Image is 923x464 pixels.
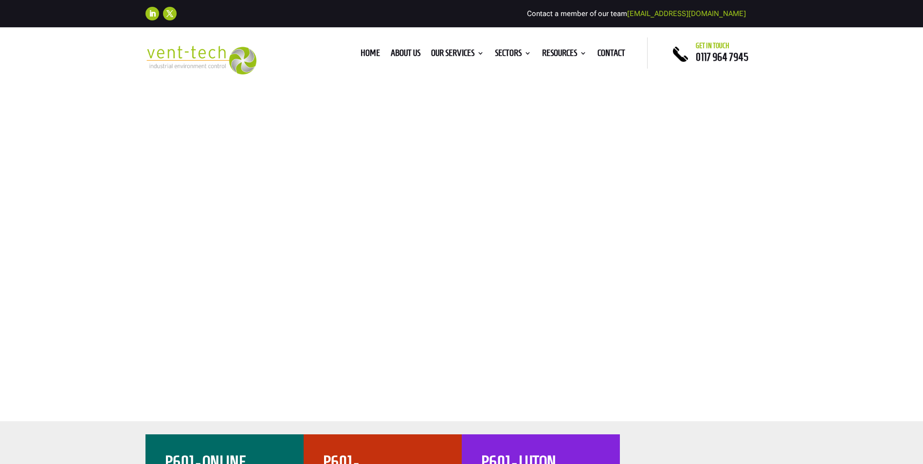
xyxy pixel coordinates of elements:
[696,51,748,63] a: 0117 964 7945
[627,9,746,18] a: [EMAIL_ADDRESS][DOMAIN_NAME]
[527,9,746,18] span: Contact a member of our team
[431,50,484,60] a: Our Services
[597,50,625,60] a: Contact
[163,7,177,20] a: Follow on X
[145,7,159,20] a: Follow on LinkedIn
[495,50,531,60] a: Sectors
[542,50,587,60] a: Resources
[361,50,380,60] a: Home
[391,50,420,60] a: About us
[696,42,729,50] span: Get in touch
[145,46,257,74] img: 2023-09-27T08_35_16.549ZVENT-TECH---Clear-background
